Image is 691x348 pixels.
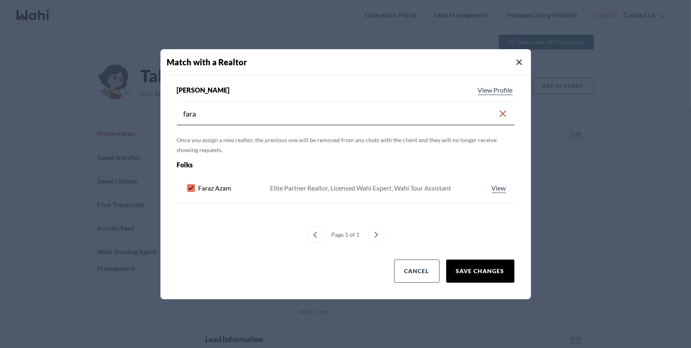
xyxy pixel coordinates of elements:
div: Folks [177,160,447,170]
button: Clear search [498,106,508,121]
div: Elite Partner Realtor, Licensed Wahi Expert, Wahi Tour Assistant [270,183,451,193]
p: Once you assign a new realtor, the previous one will be removed from any chats with the client an... [177,135,514,155]
button: previous page [307,226,323,243]
button: Cancel [394,260,440,283]
a: View profile [476,85,514,95]
input: Search input [184,106,498,121]
h4: Match with a Realtor [167,56,531,68]
div: Page 1 of 1 [328,226,363,243]
button: Save Changes [446,260,514,283]
button: Close Modal [514,57,524,67]
a: View profile [490,183,508,193]
nav: Match with an agent menu pagination [177,226,514,243]
span: Faraz Azam [198,183,232,193]
button: next page [368,226,385,243]
span: [PERSON_NAME] [177,85,230,95]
